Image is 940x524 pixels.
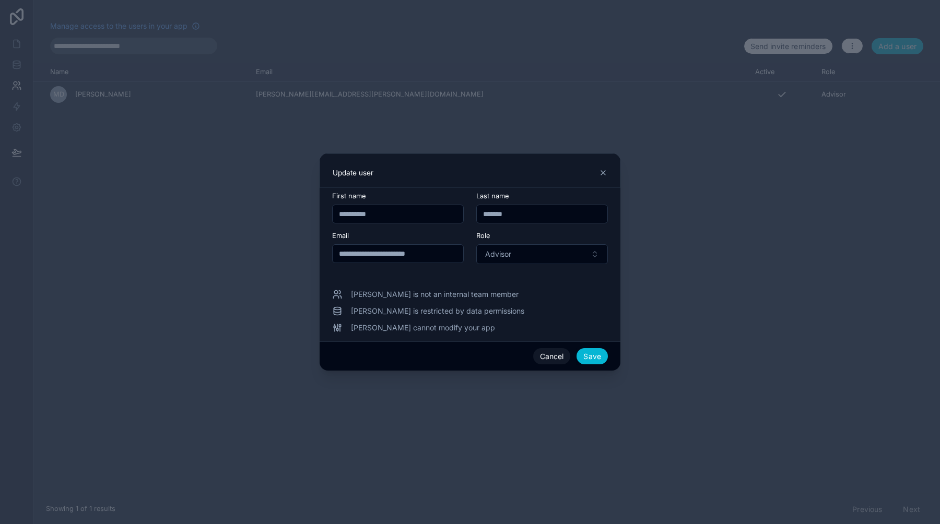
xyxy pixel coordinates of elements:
span: First name [332,192,366,200]
span: Last name [476,192,509,200]
span: [PERSON_NAME] cannot modify your app [351,323,495,333]
button: Cancel [533,348,571,365]
h3: Update user [333,166,373,179]
span: [PERSON_NAME] is restricted by data permissions [351,306,524,316]
button: Save [577,348,608,365]
button: Select Button [476,244,608,264]
span: [PERSON_NAME] is not an internal team member [351,289,519,300]
span: Advisor [485,249,511,259]
span: Email [332,232,349,240]
span: Role [476,232,490,240]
